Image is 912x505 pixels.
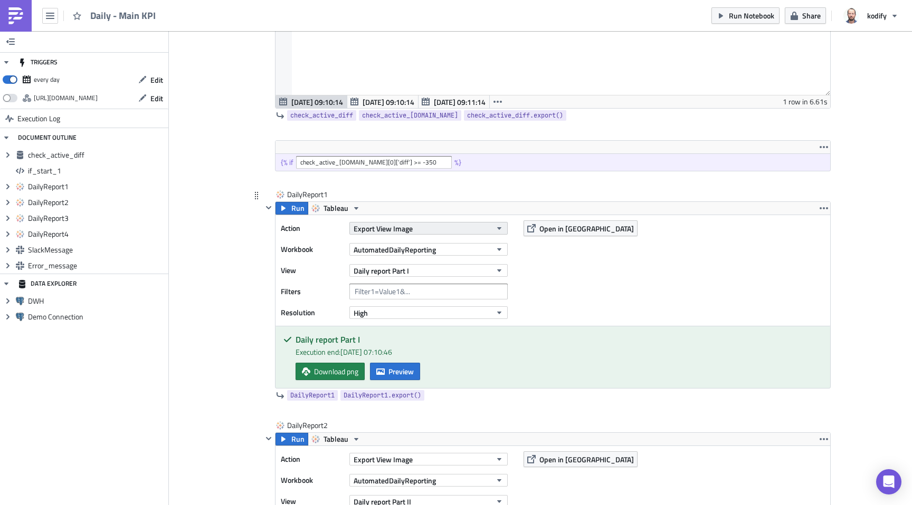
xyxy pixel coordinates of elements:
span: Daily - Main KPI [90,9,157,22]
span: [DATE] 09:10:14 [291,96,343,108]
span: DailyReport2 [287,420,329,431]
span: check_active_diff [28,150,166,160]
span: check_active_diff [290,110,353,121]
span: Run [291,433,305,445]
button: Daily report Part I [349,264,508,277]
a: check_active_diff.export() [464,110,566,121]
div: DOCUMENT OUTLINE [18,128,77,147]
button: Run Notebook [711,7,780,24]
button: High [349,306,508,319]
p: KPI daily report [4,4,550,13]
div: every day [34,72,60,88]
span: Edit [150,74,163,85]
span: [DATE] 09:11:14 [434,96,486,108]
button: Open in [GEOGRAPHIC_DATA] [524,220,638,236]
span: Daily report Part I [354,265,409,276]
span: Execution Log [17,109,60,128]
label: View [281,263,344,278]
button: Preview [370,363,420,380]
span: DailyReport3 [28,213,166,223]
button: Export View Image [349,453,508,465]
button: Share [785,7,826,24]
span: Run Notebook [729,10,774,21]
button: Open in [GEOGRAPHIC_DATA] [524,451,638,467]
button: Export View Image [349,222,508,235]
span: check_active_[DOMAIN_NAME] [362,110,458,121]
span: High [354,307,368,318]
span: Edit [150,93,163,104]
span: check_active_diff.export() [467,110,563,121]
div: %} [454,158,464,167]
span: DailyReport2 [28,198,166,207]
span: Run [291,202,305,215]
div: {% if [281,158,296,167]
span: DailyReport4 [28,229,166,239]
h5: Daily report Part I [296,335,822,344]
button: Edit [133,90,168,106]
label: Action [281,451,344,467]
label: Workbook [281,241,344,257]
button: Tableau [308,202,364,215]
span: DWH [28,296,166,306]
a: check_active_diff [287,110,356,121]
div: TRIGGERS [18,53,58,72]
button: [DATE] 09:11:14 [418,95,490,108]
span: DailyReport1 [290,390,335,401]
label: Action [281,220,344,236]
div: https://pushmetrics.io/api/v1/report/MeL9WZGozZ/webhook?token=1376edafa6c84120af63810cb099268a [34,90,98,106]
span: DailyReport1 [28,182,166,191]
input: Filter1=Value1&... [349,284,508,299]
button: Run [275,202,308,215]
span: SlackMessage [28,245,166,255]
span: Share [802,10,821,21]
span: if_start_1 [28,166,166,176]
body: Rich Text Area. Press ALT-0 for help. [4,4,528,13]
button: AutomatedDailyReporting [349,243,508,256]
span: kodify [867,10,887,21]
span: Preview [388,366,414,377]
div: 1 row in 6.61s [783,95,828,108]
span: AutomatedDailyReporting [354,244,436,255]
a: check_active_[DOMAIN_NAME] [359,110,461,121]
div: Open Intercom Messenger [876,469,901,494]
button: Hide content [262,432,275,445]
button: [DATE] 09:10:14 [347,95,419,108]
span: Tableau [324,433,348,445]
span: Open in [GEOGRAPHIC_DATA] [539,223,634,234]
span: DailyReport1 [287,189,329,200]
a: Download png [296,363,365,380]
span: Open in [GEOGRAPHIC_DATA] [539,454,634,465]
a: DailyReport1 [287,390,338,401]
label: Resolution [281,305,344,321]
div: Execution end: [DATE] 07:10:46 [296,346,822,357]
button: Run [275,433,308,445]
button: [DATE] 09:10:14 [275,95,347,108]
span: Error_message [28,261,166,270]
span: AutomatedDailyReporting [354,475,436,486]
a: DailyReport1.export() [340,390,424,401]
button: kodify [837,4,904,27]
p: Daily KPI. [4,4,528,13]
span: Export View Image [354,223,413,234]
span: Demo Connection [28,312,166,322]
button: Tableau [308,433,364,445]
p: Error in active subscribers. No KPI report sent. [4,4,528,13]
div: DATA EXPLORER [18,274,77,293]
label: Filters [281,284,344,299]
span: Tableau [324,202,348,215]
img: Avatar [842,7,860,25]
body: Rich Text Area. Press ALT-0 for help. [4,4,550,13]
span: [DATE] 09:10:14 [363,96,414,108]
img: PushMetrics [7,7,24,24]
button: Edit [133,72,168,88]
span: DailyReport1.export() [344,390,421,401]
span: Export View Image [354,454,413,465]
button: AutomatedDailyReporting [349,474,508,487]
span: Download png [314,366,358,377]
button: Hide content [262,201,275,214]
label: Workbook [281,472,344,488]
